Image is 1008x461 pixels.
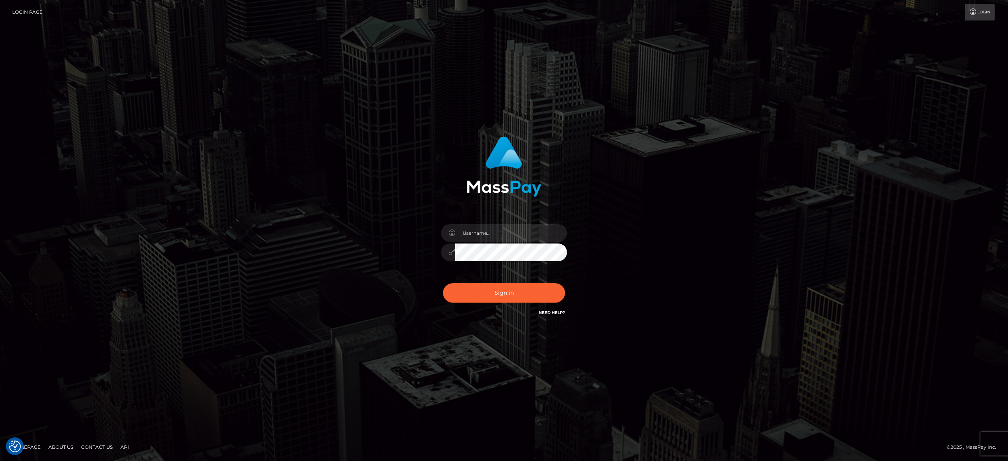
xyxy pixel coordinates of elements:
a: About Us [45,441,76,453]
a: Login Page [12,4,43,20]
button: Consent Preferences [9,441,21,452]
a: Need Help? [539,310,565,315]
a: Homepage [9,441,44,453]
a: Login [965,4,995,20]
a: Contact Us [78,441,116,453]
img: Revisit consent button [9,441,21,452]
img: MassPay Login [467,136,541,197]
div: © 2025 , MassPay Inc. [947,443,1002,452]
input: Username... [455,224,567,242]
a: API [117,441,132,453]
button: Sign in [443,283,565,303]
